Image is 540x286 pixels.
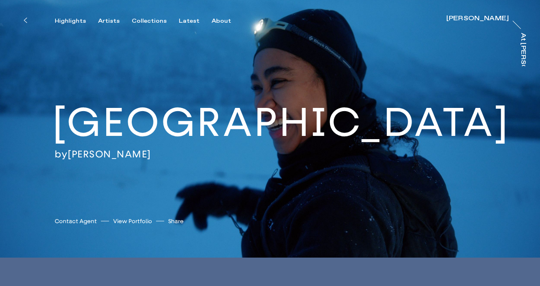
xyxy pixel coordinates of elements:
[520,33,526,105] div: At [PERSON_NAME]
[518,33,526,66] a: At [PERSON_NAME]
[113,217,152,226] a: View Portfolio
[132,17,179,25] button: Collections
[446,15,509,24] a: [PERSON_NAME]
[55,217,97,226] a: Contact Agent
[55,148,68,160] span: by
[98,17,120,25] div: Artists
[168,216,184,227] button: Share
[212,17,243,25] button: About
[179,17,199,25] div: Latest
[212,17,231,25] div: About
[132,17,167,25] div: Collections
[68,148,151,160] a: [PERSON_NAME]
[55,17,86,25] div: Highlights
[179,17,212,25] button: Latest
[98,17,132,25] button: Artists
[55,17,98,25] button: Highlights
